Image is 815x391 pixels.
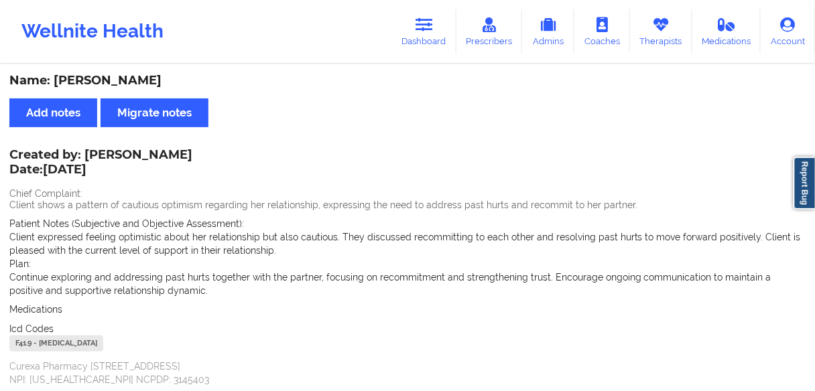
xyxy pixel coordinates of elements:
[9,161,192,179] p: Date: [DATE]
[9,198,806,212] p: Client shows a pattern of cautious optimism regarding her relationship, expressing the need to ad...
[574,9,630,54] a: Coaches
[522,9,574,54] a: Admins
[761,9,815,54] a: Account
[9,335,103,351] div: F41.9 - [MEDICAL_DATA]
[9,98,97,127] button: Add notes
[9,304,62,315] span: Medications
[392,9,456,54] a: Dashboard
[692,9,761,54] a: Medications
[9,148,192,179] div: Created by: [PERSON_NAME]
[9,258,31,269] span: Plan:
[9,323,54,334] span: Icd Codes
[630,9,692,54] a: Therapists
[9,188,82,199] span: Chief Complaint:
[9,360,806,386] p: Curexa Pharmacy [STREET_ADDRESS] NPI: [US_HEALTHCARE_NPI] NCPDP: 3145403
[794,157,815,210] a: Report Bug
[9,230,806,257] p: Client expressed feeling optimistic about her relationship but also cautious. They discussed reco...
[9,270,806,297] p: Continue exploring and addressing past hurts together with the partner, focusing on recommitment ...
[9,218,244,229] span: Patient Notes (Subjective and Objective Assessment):
[9,73,806,88] div: Name: [PERSON_NAME]
[456,9,523,54] a: Prescribers
[101,98,208,127] button: Migrate notes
